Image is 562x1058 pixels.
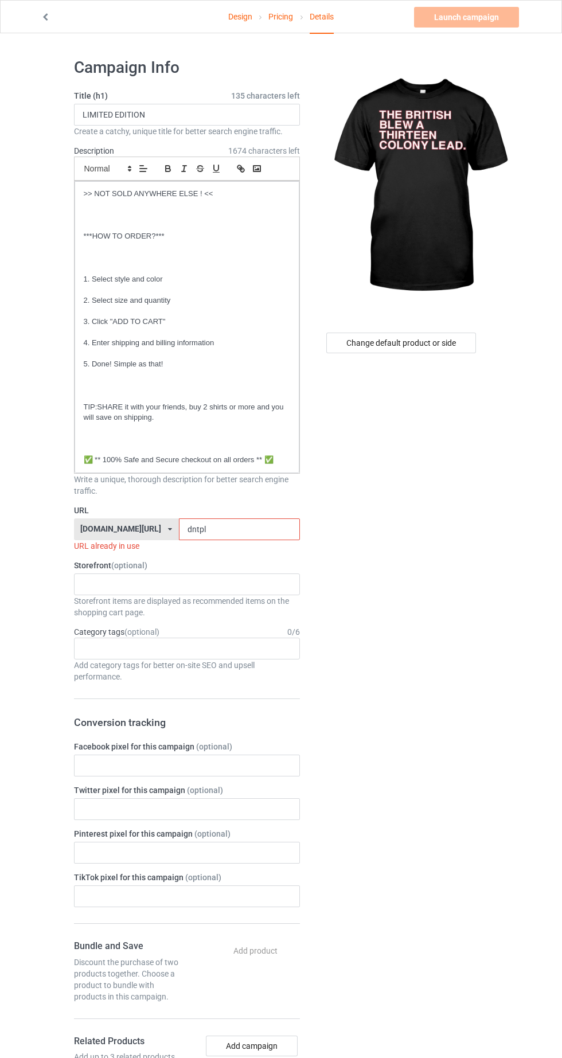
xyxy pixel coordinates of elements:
div: Change default product or side [326,333,476,353]
p: 3. Click "ADD TO CART" [84,317,290,327]
span: (optional) [185,873,221,882]
div: 0 / 6 [287,626,300,638]
h1: Campaign Info [74,57,300,78]
div: [DOMAIN_NAME][URL] [80,525,161,533]
label: Category tags [74,626,159,638]
a: Pricing [268,1,293,33]
a: Design [228,1,252,33]
div: Write a unique, thorough description for better search engine traffic. [74,474,300,497]
span: (optional) [194,829,231,838]
button: Add campaign [206,1036,298,1056]
label: Facebook pixel for this campaign [74,741,300,752]
div: Details [310,1,334,34]
div: Create a catchy, unique title for better search engine traffic. [74,126,300,137]
label: Description [74,146,114,155]
p: TIP:SHARE it with your friends, buy 2 shirts or more and you will save on shipping. [84,402,290,423]
label: Pinterest pixel for this campaign [74,828,300,840]
p: >> NOT SOLD ANYWHERE ELSE ! << [84,189,290,200]
h3: Conversion tracking [74,716,300,729]
h4: Related Products [74,1036,183,1048]
label: Title (h1) [74,90,300,101]
label: Storefront [74,560,300,571]
div: Add category tags for better on-site SEO and upsell performance. [74,659,300,682]
span: 135 characters left [231,90,300,101]
span: 1674 characters left [228,145,300,157]
label: URL [74,505,300,516]
label: Twitter pixel for this campaign [74,784,300,796]
label: TikTok pixel for this campaign [74,872,300,883]
p: 4. Enter shipping and billing information [84,338,290,349]
div: Discount the purchase of two products together. Choose a product to bundle with products in this ... [74,957,183,1002]
span: (optional) [187,786,223,795]
span: (optional) [111,561,147,570]
p: ✅ ** 100% Safe and Secure checkout on all orders ** ✅ [84,455,290,466]
p: 1. Select style and color [84,274,290,285]
div: URL already in use [74,540,300,552]
span: (optional) [124,627,159,637]
p: 5. Done! Simple as that! [84,359,290,370]
p: 2. Select size and quantity [84,295,290,306]
span: (optional) [196,742,232,751]
div: Storefront items are displayed as recommended items on the shopping cart page. [74,595,300,618]
h4: Bundle and Save [74,940,183,952]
